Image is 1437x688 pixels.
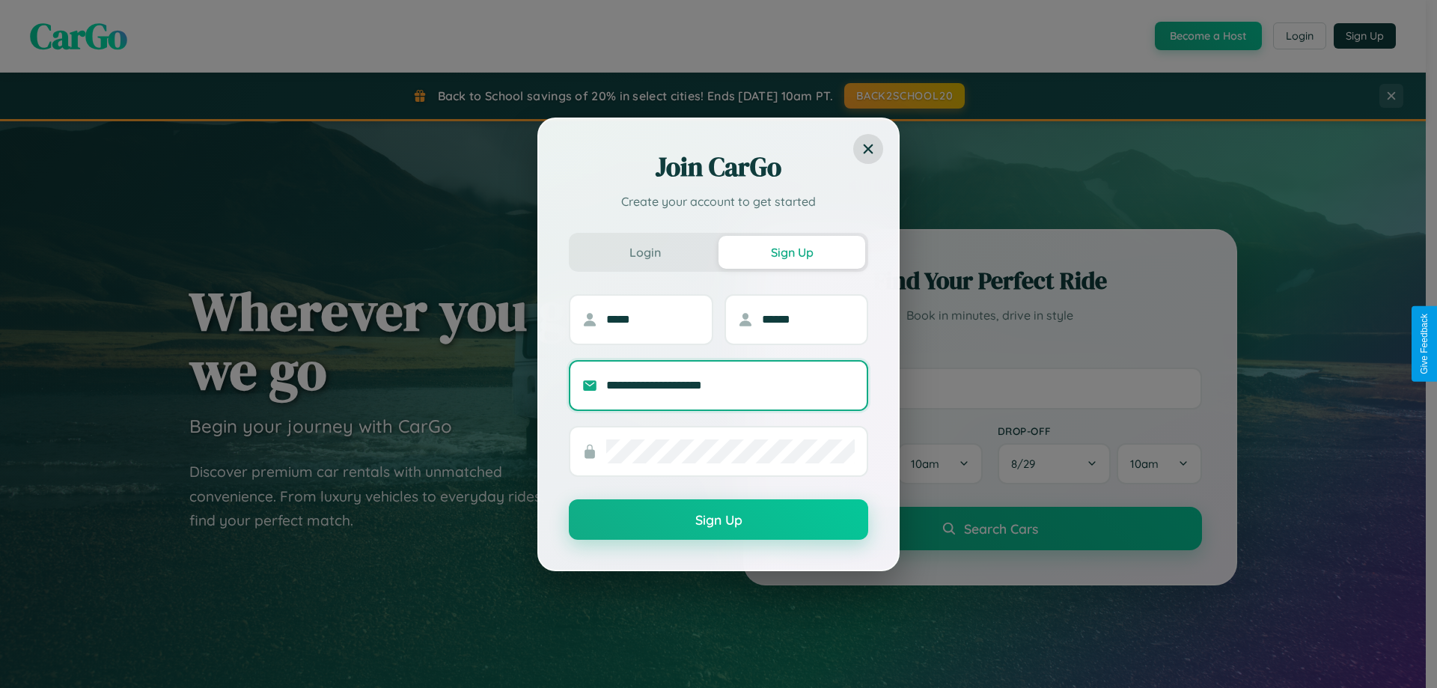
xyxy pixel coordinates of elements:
h2: Join CarGo [569,149,868,185]
p: Create your account to get started [569,192,868,210]
div: Give Feedback [1419,314,1430,374]
button: Sign Up [718,236,865,269]
button: Sign Up [569,499,868,540]
button: Login [572,236,718,269]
